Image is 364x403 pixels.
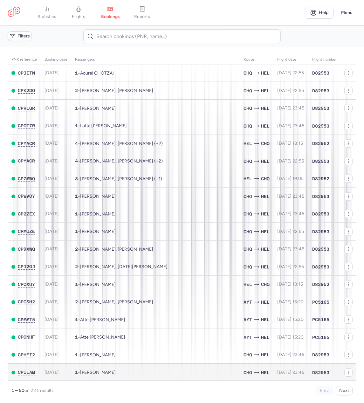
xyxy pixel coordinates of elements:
[18,158,35,164] button: CPYACR
[312,70,329,76] span: D82953
[75,352,78,357] span: 1
[261,369,270,376] span: Helsinki-vantaa, Helsinki, Finland
[18,123,35,129] button: CPOT7R
[261,69,270,76] span: HEL
[134,14,150,20] span: reports
[75,141,163,146] span: •
[75,352,116,358] span: •
[80,352,116,358] span: Oleh LEHKYI
[244,175,252,182] span: Helsinki-vantaa, Helsinki, Finland
[75,123,78,128] span: 1
[240,55,273,64] th: Route
[45,70,59,76] span: [DATE]
[277,246,304,252] span: [DATE] 23:45
[75,317,125,322] span: •
[80,106,116,111] span: Laura HEIKKILAE
[80,247,153,252] span: Joni PAAVOLA, Johanna PAAVOLA
[75,334,78,340] span: 1
[11,371,15,374] span: CONFIRMED
[75,88,78,93] span: 2
[45,88,59,93] span: [DATE]
[244,281,252,288] span: Helsinki-vantaa, Helsinki, Finland
[80,334,125,340] span: Atte Juhani NIEMI
[261,140,270,147] span: Souda, Chaniá, Greece
[312,246,329,252] span: D82953
[8,31,32,41] button: Filters
[17,34,30,39] span: Filters
[101,14,120,20] span: bookings
[261,334,270,341] span: HEL
[244,246,252,253] span: CHQ
[261,122,270,129] span: Helsinki-vantaa, Helsinki, Finland
[45,264,59,269] span: [DATE]
[312,299,329,305] span: PC5165
[75,229,116,234] span: •
[80,317,125,322] span: Atte Juhani NIEMI
[18,88,35,93] button: CPK2DO
[75,370,116,375] span: •
[244,140,252,147] span: Helsinki-vantaa, Helsinki, Finland
[72,14,85,20] span: flights
[18,194,35,199] span: CPWVOY
[18,370,35,375] span: CPILAM
[312,88,329,94] span: D82953
[312,123,329,129] span: D82953
[244,334,252,341] span: Antalya, Antalya, Turkey
[80,370,116,375] span: Anni KARHU
[18,141,35,146] span: CPYACR
[75,176,162,182] span: •
[75,317,78,322] span: 1
[337,7,356,19] button: Menu
[45,176,59,181] span: [DATE]
[261,175,270,182] span: Souda, Chaniá, Greece
[75,70,78,76] span: 1
[75,264,78,269] span: 2
[18,352,35,358] button: CPHEI2
[18,176,35,181] span: CPZMWQ
[18,282,35,287] button: CPOXUY
[18,106,35,111] span: CPRLGR
[75,334,125,340] span: •
[45,158,59,164] span: [DATE]
[312,211,329,217] span: D82953
[305,7,333,19] a: Help
[319,10,328,15] span: Help
[244,105,252,112] span: CHQ
[277,88,304,93] span: [DATE] 22:55
[45,370,59,375] span: [DATE]
[94,6,126,20] a: bookings
[75,158,78,163] span: 4
[75,229,78,234] span: 1
[75,299,78,304] span: 2
[75,176,78,181] span: 3
[24,388,54,393] span: on 221 results
[261,158,270,165] span: Helsinki-vantaa, Helsinki, Finland
[80,176,162,182] span: Georgios VERNADAKIS, Eleni GRYPAIOU, Iosif VERNADAKIS
[80,123,127,129] span: Lotta KNUUTILA
[18,299,35,305] button: CPCSH2
[244,193,252,200] span: CHQ
[31,6,63,20] a: statistics
[312,140,329,147] span: D82952
[75,158,163,164] span: •
[75,211,78,216] span: 1
[45,246,59,252] span: [DATE]
[18,123,35,128] span: CPOT7R
[261,105,270,112] span: HEL
[18,317,35,322] button: CPMMT5
[75,370,78,375] span: 1
[244,210,252,217] span: CHQ
[75,88,153,93] span: •
[312,369,329,376] span: D82953
[277,105,304,111] span: [DATE] 23:45
[45,194,59,199] span: [DATE]
[75,211,116,217] span: •
[38,14,56,20] span: statistics
[261,299,270,306] span: HEL
[45,352,59,357] span: [DATE]
[83,29,281,43] input: Search bookings (PNR, name...)
[244,351,252,358] span: CHQ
